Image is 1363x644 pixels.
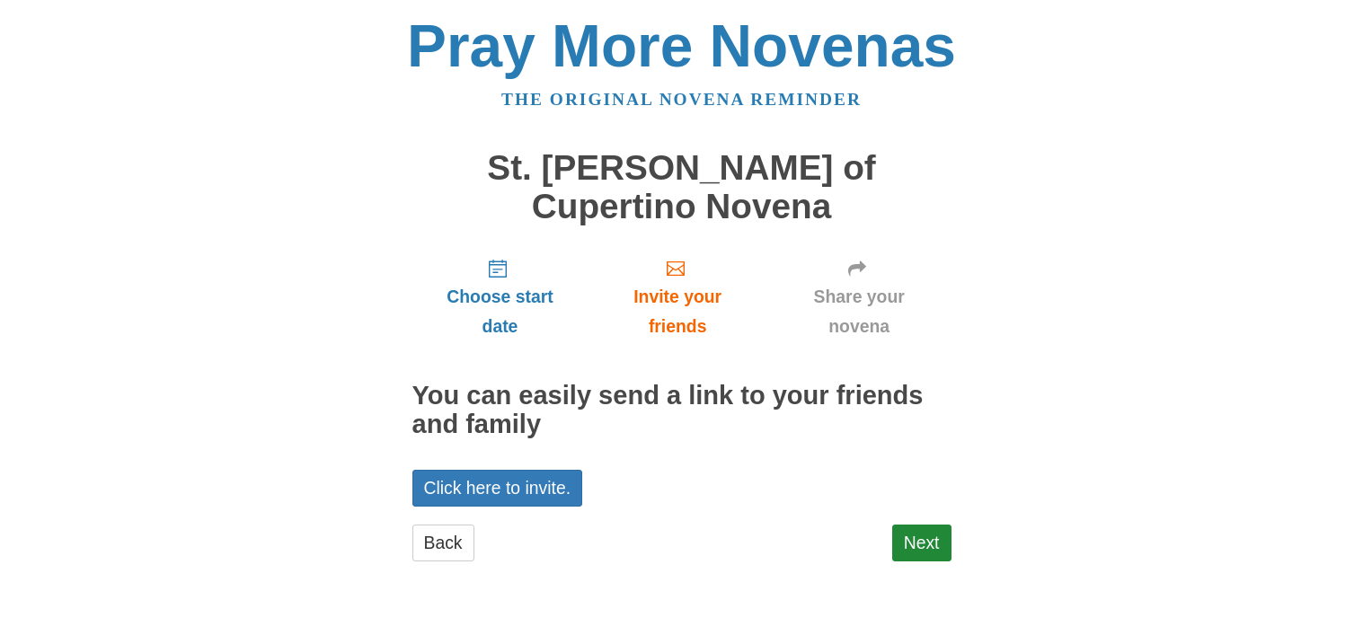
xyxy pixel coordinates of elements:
[407,13,956,79] a: Pray More Novenas
[892,525,951,561] a: Next
[412,525,474,561] a: Back
[785,282,934,341] span: Share your novena
[606,282,748,341] span: Invite your friends
[588,243,766,350] a: Invite your friends
[412,470,583,507] a: Click here to invite.
[767,243,951,350] a: Share your novena
[501,90,862,109] a: The original novena reminder
[430,282,571,341] span: Choose start date
[412,382,951,439] h2: You can easily send a link to your friends and family
[412,149,951,225] h1: St. [PERSON_NAME] of Cupertino Novena
[412,243,589,350] a: Choose start date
